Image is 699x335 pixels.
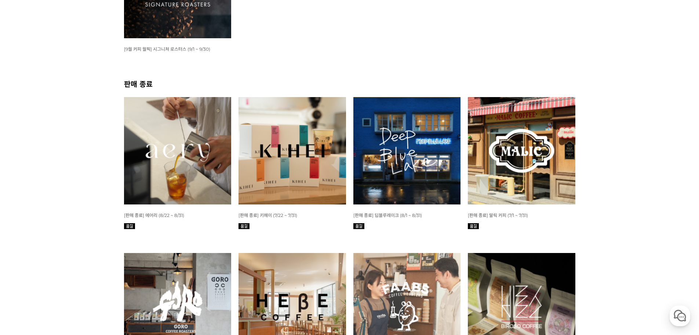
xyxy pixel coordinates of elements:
[48,233,95,252] a: 대화
[239,223,250,229] img: 품절
[124,223,135,229] img: 품절
[468,212,528,218] a: [판매 종료] 말릭 커피 (7/1 ~ 7/31)
[239,212,297,218] a: [판매 종료] 키헤이 (7/22 ~ 7/31)
[353,212,422,218] a: [판매 종료] 딥블루레이크 (8/1 ~ 8/31)
[124,212,184,218] a: [판매 종료] 에어리 (8/22 ~ 8/31)
[468,223,479,229] img: 품절
[468,97,575,205] img: 7월 커피 월픽 말릭커피
[124,78,575,89] h2: 판매 종료
[124,46,210,52] a: [9월 커피 월픽] 시그니쳐 로스터스 (9/1 ~ 9/30)
[124,97,232,205] img: 8월 커피 스몰 월픽 에어리
[353,97,461,205] img: 8월 커피 월픽 딥블루레이크
[2,233,48,252] a: 홈
[67,245,76,250] span: 대화
[23,244,28,250] span: 홈
[113,244,122,250] span: 설정
[353,223,364,229] img: 품절
[95,233,141,252] a: 설정
[239,97,346,205] img: 7월 커피 스몰 월픽 키헤이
